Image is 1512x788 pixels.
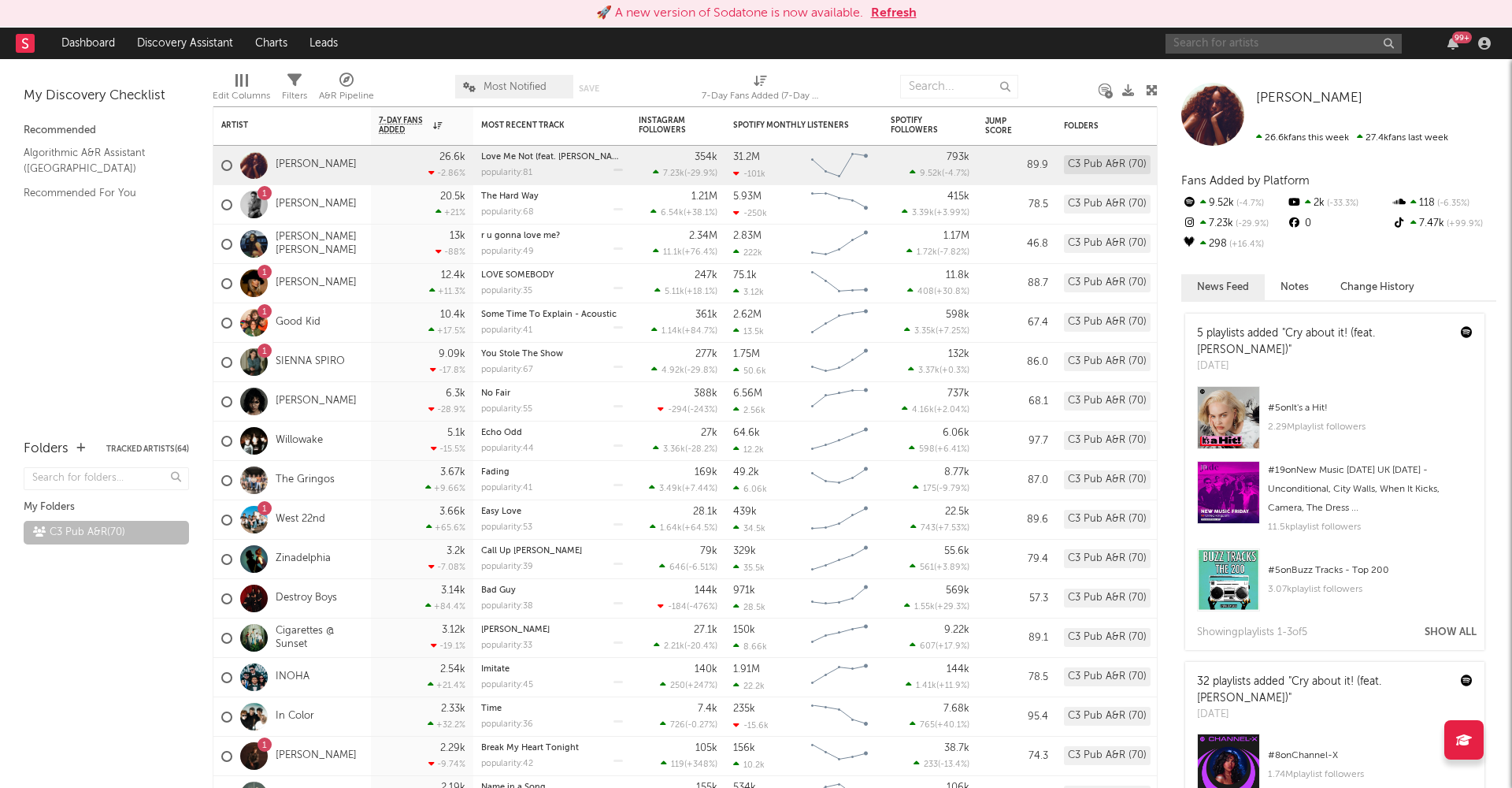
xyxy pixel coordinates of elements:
a: "Cry about it! (feat. [PERSON_NAME])" [1197,676,1381,704]
span: +6.41 % [937,445,967,454]
span: Most Notified [484,82,547,92]
span: +7.44 % [684,485,715,493]
div: 6.56M [733,388,762,399]
div: LOVE SOMEBODY [481,271,623,280]
div: 22.5k [945,507,969,517]
span: +3.99 % [936,209,967,217]
a: Algorithmic A&R Assistant ([GEOGRAPHIC_DATA]) [24,144,173,177]
div: 7-Day Fans Added (7-Day Fans Added) [702,87,820,106]
div: 86.0 [985,353,1048,372]
div: Folders [1064,121,1182,131]
button: Change History [1325,274,1430,300]
a: Love Me Not (feat. [PERSON_NAME][GEOGRAPHIC_DATA]) [481,153,718,162]
div: C3 Pub A&R (70) [1064,470,1151,489]
button: Notes [1265,274,1325,300]
div: 13.5k [733,326,764,336]
div: Edit Columns [213,67,270,113]
div: 64.6k [733,428,760,438]
input: Search for folders... [24,467,189,490]
span: +0.3 % [942,366,967,375]
span: 4.16k [912,406,934,414]
span: -28.2 % [687,445,715,454]
div: ( ) [659,562,717,572]
div: 2.29M playlist followers [1268,418,1473,437]
button: Tracked Artists(64) [106,445,189,453]
span: 743 [921,524,936,533]
svg: Chart title [804,382,875,422]
div: 50.6k [733,366,766,376]
div: 144k [695,585,717,596]
a: Dashboard [50,28,126,59]
a: Echo Odd [481,429,522,437]
div: No Fair [481,389,623,398]
a: [PERSON_NAME] [276,158,357,172]
div: 277k [695,349,717,359]
div: 6.06k [943,428,969,438]
div: 415k [947,191,969,202]
span: -4.7 % [944,169,967,178]
a: C3 Pub A&R(70) [24,521,189,545]
button: Show All [1425,627,1477,637]
a: r u gonna love me? [481,232,560,240]
div: 737k [947,388,969,399]
span: -7.82 % [939,248,967,257]
span: +99.9 % [1444,220,1483,229]
svg: Chart title [804,225,875,264]
a: Some Time To Explain - Acoustic [481,310,617,319]
div: ( ) [653,444,717,454]
div: Edit Columns [213,87,270,106]
div: 7-Day Fans Added (7-Day Fans Added) [702,67,820,113]
div: ( ) [658,404,717,414]
div: 67.4 [985,314,1048,333]
div: +11.3 % [429,286,465,296]
span: -33.3 % [1325,199,1358,208]
div: 971k [733,585,755,596]
div: -2.86 % [428,168,465,178]
div: popularity: 67 [481,366,533,374]
div: 11.5k playlist followers [1268,518,1473,537]
div: ( ) [907,286,969,296]
div: ( ) [654,286,717,296]
div: 88.7 [985,274,1048,293]
span: 11.1k [663,248,682,257]
div: 79k [700,546,717,556]
div: ( ) [650,207,717,217]
div: Folders [24,440,69,459]
div: Fading [481,468,623,477]
div: 13k [450,231,465,241]
div: Call Up Nancy [481,547,623,556]
span: 1.14k [661,327,682,336]
div: 1.21M [691,191,717,202]
span: 3.36k [663,445,685,454]
div: C3 Pub A&R (70) [1064,431,1151,450]
a: Charts [244,28,298,59]
div: 118 [1392,193,1496,214]
div: My Folders [24,498,189,517]
div: popularity: 81 [481,169,532,177]
span: 26.6k fans this week [1256,133,1349,143]
div: 0 [1286,214,1391,234]
div: popularity: 39 [481,563,533,571]
div: 2.83M [733,231,762,241]
div: ( ) [910,562,969,572]
span: +30.8 % [936,288,967,296]
a: #5onIt's a Hit!2.29Mplaylist followers [1185,386,1484,461]
div: A&R Pipeline [319,67,374,113]
div: Artist [221,121,339,130]
div: Filters [282,67,307,113]
span: +7.53 % [938,524,967,533]
div: 34.5k [733,523,765,533]
svg: Chart title [804,264,875,303]
div: ( ) [904,325,969,336]
div: [DATE] [1197,359,1449,374]
div: popularity: 35 [481,287,532,295]
a: Call Up [PERSON_NAME] [481,547,582,556]
div: -17.8 % [430,365,465,375]
span: 598 [919,445,935,454]
div: -28.9 % [428,404,465,414]
a: LOVE SOMEBODY [481,271,554,280]
div: ( ) [906,247,969,257]
a: "Cry about it! (feat. [PERSON_NAME])" [1197,328,1375,355]
button: Refresh [871,4,917,23]
div: # 19 on New Music [DATE] UK [DATE] - Unconditional, City Walls, When It Kicks, Camera, The Dress ... [1268,461,1473,518]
